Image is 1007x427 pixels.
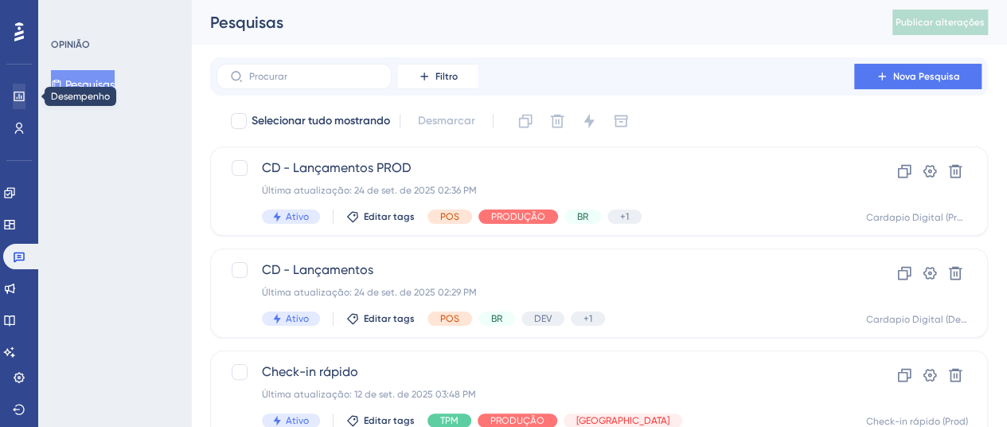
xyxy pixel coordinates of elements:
font: Última atualização: 12 de set. de 2025 03:48 PM [262,389,476,400]
font: Ativo [286,211,309,222]
font: Cardapio Digital (Prod) [866,212,971,223]
button: Filtro [398,64,478,89]
button: Editar tags [346,210,415,223]
button: Desmarcar [410,107,483,135]
font: Última atualização: 24 de set. de 2025 02:29 PM [262,287,477,298]
font: Editar tags [364,211,415,222]
font: BR [491,313,502,324]
font: Nova Pesquisa [893,71,960,82]
font: CD - Lançamentos PROD [262,160,411,175]
font: Selecionar tudo mostrando [252,114,390,127]
button: Editar tags [346,414,415,427]
font: Publicar alterações [896,17,985,28]
font: Check-in rápido [262,364,358,379]
font: Pesquisas [210,13,283,32]
font: PRODUÇÃO [491,211,545,222]
font: POS [440,313,459,324]
font: TPM [440,415,459,426]
button: Nova Pesquisa [854,64,982,89]
font: Filtro [435,71,458,82]
font: POS [440,211,459,222]
input: Procurar [249,71,378,82]
button: Pesquisas [51,70,115,99]
font: Editar tags [364,313,415,324]
font: OPINIÃO [51,39,90,50]
font: Ativo [286,313,309,324]
font: +1 [620,211,629,222]
font: DEV [534,313,552,324]
font: Última atualização: 24 de set. de 2025 02:36 PM [262,185,477,196]
font: [GEOGRAPHIC_DATA] [576,415,669,426]
font: Editar tags [364,415,415,426]
font: Ativo [286,415,309,426]
font: Check-in rápido (Prod) [866,416,968,427]
font: PRODUÇÃO [490,415,544,426]
font: Pesquisas [65,78,115,91]
button: Publicar alterações [892,10,988,35]
font: CD - Lançamentos [262,262,373,277]
font: BR [577,211,588,222]
font: +1 [584,313,592,324]
button: Editar tags [346,312,415,325]
font: Desmarcar [418,114,475,127]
